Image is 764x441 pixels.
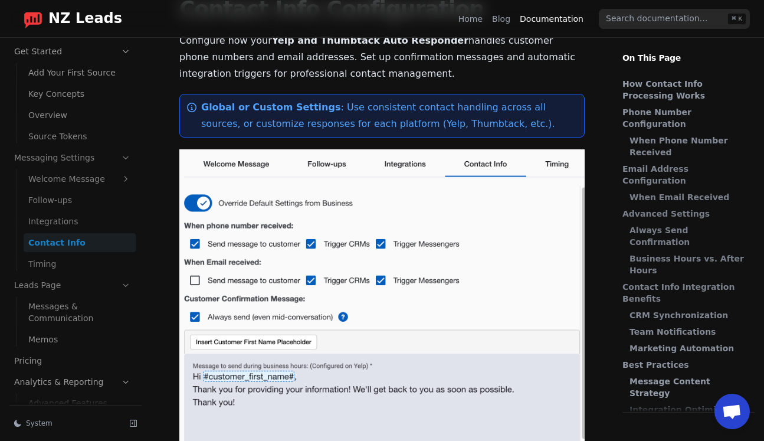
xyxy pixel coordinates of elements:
[24,191,136,210] a: Follow-ups
[629,309,749,321] a: CRM Synchronization
[201,99,575,132] p: : Use consistent contact handling across all sources, or customize responses for each platform (Y...
[629,404,749,416] a: Integration Optimization
[9,276,136,295] a: Leads Page
[24,84,136,103] a: Key Concepts
[629,377,710,398] strong: Message Content Strategy
[520,13,583,25] a: Documentation
[24,127,136,146] a: Source Tokens
[629,224,749,248] a: Always Send Confirmation
[24,212,136,231] a: Integrations
[622,281,749,305] a: Contact Info Integration Benefits
[622,106,749,130] a: Phone Number Configuration
[24,233,136,252] a: Contact Info
[24,297,136,328] a: Messages & Communication
[629,342,749,354] a: Marketing Automation
[599,9,750,29] input: Search documentation…
[458,13,483,25] a: Home
[629,344,734,353] strong: Marketing Automation
[492,13,510,25] a: Blog
[714,394,750,429] div: Open chat
[629,326,749,338] a: Team Notifications
[9,148,136,167] a: Messaging Settings
[629,375,749,399] a: Message Content Strategy
[629,226,690,247] strong: Always Send Confirmation
[125,415,142,432] button: Collapse sidebar
[24,254,136,273] a: Timing
[24,394,136,413] a: Advanced Features
[24,106,136,125] a: Overview
[9,415,120,432] button: System
[48,11,122,27] span: NZ Leads
[622,163,749,187] a: Email Address Configuration
[629,135,749,158] a: When Phone Number Received
[629,253,749,276] a: Business Hours vs. After Hours
[24,330,136,349] a: Memos
[629,327,716,337] strong: Team Notifications
[622,359,749,371] a: Best Practices
[622,208,749,220] a: Advanced Settings
[629,136,728,157] strong: When Phone Number Received
[629,254,744,275] strong: Business Hours vs. After Hours
[9,373,136,391] a: Analytics & Reporting
[24,63,136,82] a: Add Your First Source
[201,102,340,113] strong: Global or Custom Settings
[629,192,729,202] strong: When Email Received
[629,405,745,414] strong: Integration Optimization
[613,38,764,64] p: On This Page
[9,42,136,61] a: Get Started
[629,191,749,203] a: When Email Received
[272,35,468,46] strong: Yelp and Thumbtack Auto Responder
[9,351,136,370] a: Pricing
[14,9,122,28] a: Home page
[629,311,728,320] strong: CRM Synchronization
[24,9,42,28] img: logo
[179,32,585,82] p: Configure how your handles customer phone numbers and email addresses. Set up confirmation messag...
[24,169,136,188] a: Welcome Message
[622,78,749,102] a: How Contact Info Processing Works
